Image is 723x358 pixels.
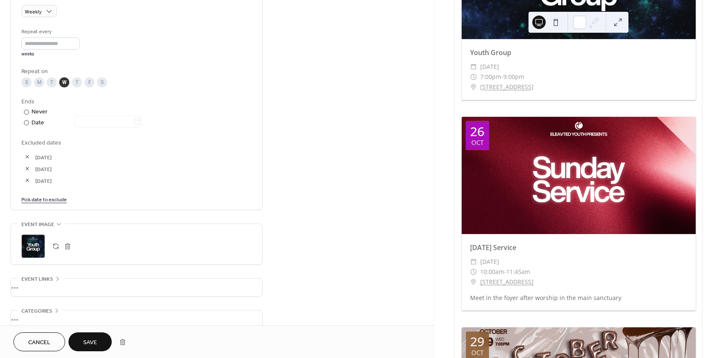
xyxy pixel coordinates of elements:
div: ​ [470,257,477,267]
span: 11:45am [506,267,530,277]
div: ​ [470,72,477,82]
a: [STREET_ADDRESS] [480,82,534,92]
div: Date [32,118,141,128]
span: Pick date to exclude [21,195,67,204]
div: Never [32,108,48,116]
span: [DATE] [480,62,499,72]
div: Oct [471,140,484,146]
span: [DATE] [480,257,499,267]
div: ••• [11,279,262,296]
span: [DATE] [35,176,252,185]
div: Youth Group [462,47,696,58]
div: Ends [21,97,250,106]
div: T [47,77,57,87]
div: [DATE] Service [462,242,696,253]
span: Event links [21,275,53,284]
div: 29 [470,335,484,348]
div: weeks [21,51,80,57]
button: Cancel [13,332,65,351]
span: Event image [21,220,54,229]
span: 9:00pm [503,72,524,82]
a: [STREET_ADDRESS] [480,277,534,287]
span: [DATE] [35,165,252,174]
span: Excluded dates [21,139,252,147]
div: Oct [471,350,484,356]
div: Repeat on [21,67,250,76]
div: ​ [470,62,477,72]
div: F [84,77,95,87]
span: 10:00am [480,267,504,277]
span: Weekly [25,7,42,17]
div: S [97,77,107,87]
button: Save [68,332,112,351]
div: Meet in the foyer after worship in the main sanctuary [462,293,696,302]
div: S [21,77,32,87]
span: Categories [21,307,52,316]
div: M [34,77,44,87]
div: ; [21,234,45,258]
span: Cancel [28,338,50,347]
div: ​ [470,82,477,92]
div: W [59,77,69,87]
span: 7:00pm [480,72,501,82]
div: ​ [470,277,477,287]
span: Save [83,338,97,347]
div: ••• [11,311,262,328]
div: ​ [470,267,477,277]
div: 26 [470,125,484,138]
div: Repeat every [21,27,78,36]
span: - [504,267,506,277]
span: - [501,72,503,82]
div: T [72,77,82,87]
span: [DATE] [35,153,252,162]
